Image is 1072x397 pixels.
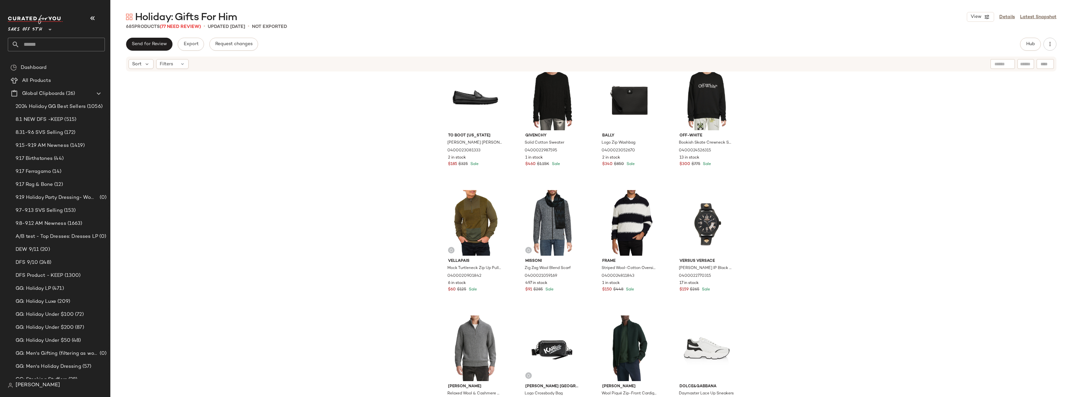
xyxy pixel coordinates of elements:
[525,273,557,279] span: 0400021059169
[520,315,585,381] img: 0400017496632_BLACK
[16,324,74,331] span: GG: Holiday Under $200
[525,258,580,264] span: Missoni
[16,168,51,175] span: 9.17 Ferragamo
[614,161,624,167] span: $850
[679,161,690,167] span: $300
[999,14,1015,20] a: Details
[252,23,287,30] p: Not Exported
[447,140,502,146] span: [PERSON_NAME] [PERSON_NAME] Driving Loafers
[525,148,557,154] span: 0400022987595
[602,148,635,154] span: 0400023052670
[208,23,245,30] p: updated [DATE]
[602,273,634,279] span: 0400024811843
[537,161,549,167] span: $1.15K
[448,161,457,167] span: $185
[178,38,204,51] button: Export
[602,287,612,293] span: $150
[126,14,132,20] img: svg%3e
[160,24,201,29] span: (77 Need Review)
[16,181,53,188] span: 9.17 Rag & Bone
[21,64,46,71] span: Dashboard
[63,272,81,279] span: (1300)
[22,90,65,97] span: Global Clipboards
[970,14,981,19] span: View
[613,287,623,293] span: $448
[525,133,580,139] span: Givenchy
[81,363,92,370] span: (57)
[126,38,172,51] button: Send for Review
[22,77,51,84] span: All Products
[51,285,64,292] span: (471)
[63,207,76,214] span: (153)
[447,148,480,154] span: 0400023081333
[69,142,85,149] span: (1419)
[448,258,503,264] span: Vellapais
[8,15,63,24] img: cfy_white_logo.C9jOOHJF.svg
[447,273,481,279] span: 0400020901842
[8,22,42,34] span: Saks OFF 5TH
[467,288,477,292] span: Sale
[625,288,634,292] span: Sale
[16,194,98,201] span: 9.19 Holiday Party Dressing- Women
[602,265,656,271] span: Striped Wool-Cotton Oversized Sweater
[16,298,56,305] span: GG: Holiday Luxe
[8,383,13,388] img: svg%3e
[1020,14,1056,20] a: Latest Snapshot
[690,287,699,293] span: $265
[16,142,69,149] span: 9.15-9.19 AM Newness
[39,246,50,253] span: (20)
[525,265,571,271] span: Zig Zag Wool Blend Scarf
[702,162,711,166] span: Sale
[602,258,657,264] span: Frame
[53,181,63,188] span: (12)
[448,280,466,286] span: 6 in stock
[16,207,63,214] span: 9.7-9.13 SVS Selling
[674,315,740,381] img: 0400018554807_WHITEBLACK
[679,258,734,264] span: Versus Versace
[679,280,699,286] span: 17 in stock
[679,384,734,390] span: Dolce&Gabbana
[469,162,479,166] span: Sale
[448,384,503,390] span: [PERSON_NAME]
[65,90,75,97] span: (26)
[679,140,734,146] span: Bookish Skate Crewneck Sweatshirt
[602,161,613,167] span: $340
[679,133,734,139] span: Off-White
[602,280,620,286] span: 1 in stock
[525,155,543,161] span: 1 in stock
[160,61,173,68] span: Filters
[447,391,502,397] span: Relaxed Wool & Cashmere Quarter Zip Up Pullover
[679,265,734,271] span: [PERSON_NAME] IP Black Stainless Steel Case & Leather Strap Watch/44MM
[16,272,63,279] span: DFS Product - KEEP
[209,38,258,51] button: Request changes
[1026,42,1035,47] span: Hub
[449,248,453,252] img: svg%3e
[679,148,711,154] span: 0400024526315
[16,129,63,136] span: 8.31-9.6 SVS Selling
[527,248,530,252] img: svg%3e
[16,376,67,383] span: GG: Stocking Stuffers
[447,265,502,271] span: Mock Turtleneck Zip Up Pullover
[86,103,103,110] span: (1056)
[533,287,543,293] span: $285
[692,161,700,167] span: $775
[38,259,51,266] span: (248)
[625,162,635,166] span: Sale
[16,381,60,389] span: [PERSON_NAME]
[527,374,530,378] img: svg%3e
[51,168,62,175] span: (14)
[967,12,994,22] button: View
[602,155,620,161] span: 2 in stock
[679,155,699,161] span: 13 in stock
[679,287,689,293] span: $159
[525,140,564,146] span: Solid Cotton Sweater
[525,384,580,390] span: [PERSON_NAME] [GEOGRAPHIC_DATA]
[597,190,662,256] img: 0400024811843_DARKNAVYSTRIPE
[16,363,81,370] span: GG: Men's Holiday Dressing
[126,23,201,30] div: Products
[66,220,82,227] span: (1663)
[602,384,657,390] span: [PERSON_NAME]
[602,391,656,397] span: Wool Piqué Zip-Front Cardigan
[16,311,74,318] span: GG: Holiday Under $100
[597,315,662,381] img: 0400024661585_DEEPJEWEL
